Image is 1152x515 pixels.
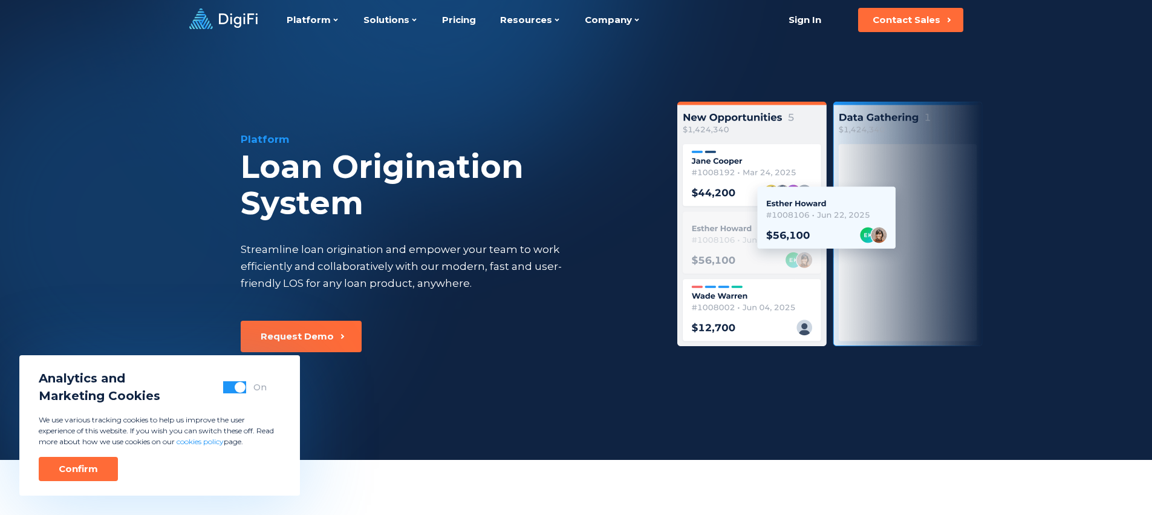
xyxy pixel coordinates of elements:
button: Confirm [39,457,118,481]
div: Streamline loan origination and empower your team to work efficiently and collaboratively with ou... [241,241,584,292]
div: Platform [241,132,647,146]
div: Request Demo [261,330,334,343]
button: Contact Sales [858,8,963,32]
div: On [253,381,267,393]
div: Loan Origination System [241,149,647,221]
div: Contact Sales [873,14,940,26]
span: Analytics and [39,370,160,387]
div: Confirm [59,463,98,475]
p: We use various tracking cookies to help us improve the user experience of this website. If you wi... [39,415,281,447]
a: Sign In [774,8,836,32]
button: Request Demo [241,321,362,352]
a: cookies policy [177,437,224,446]
span: Marketing Cookies [39,387,160,405]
